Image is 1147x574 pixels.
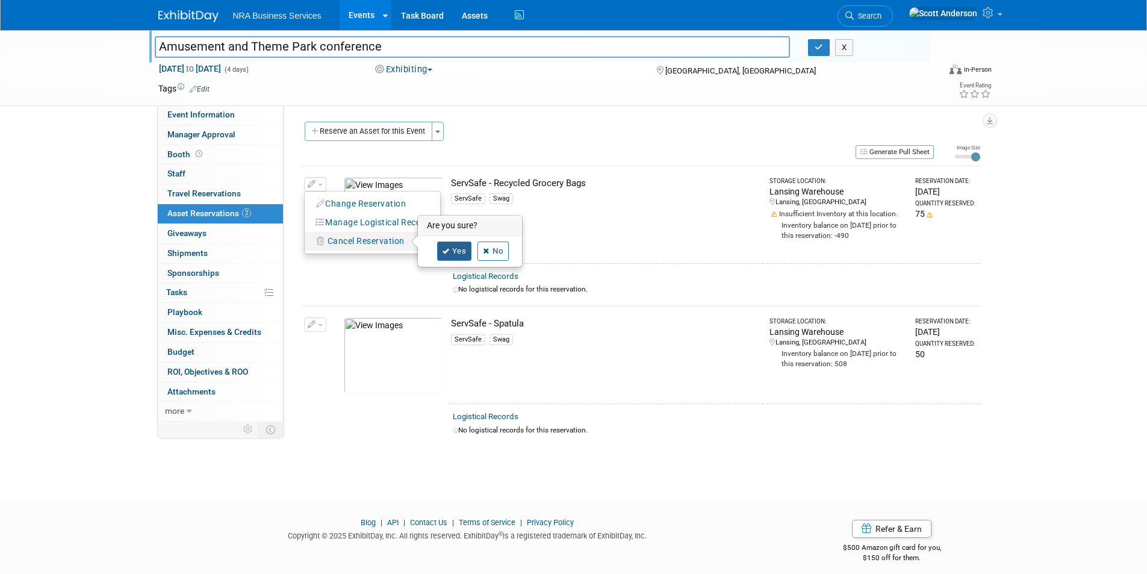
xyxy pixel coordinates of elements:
div: Copyright © 2025 ExhibitDay, Inc. All rights reserved. ExhibitDay is a registered trademark of Ex... [158,528,777,541]
span: Playbook [167,307,202,317]
td: Tags [158,83,210,95]
button: Generate Pull Sheet [856,145,934,159]
div: Swag [490,334,513,345]
div: In-Person [963,65,992,74]
a: more [158,402,283,421]
img: View Images [344,317,443,393]
a: Blog [361,518,376,527]
span: to [184,64,196,73]
a: Logistical Records [453,272,518,281]
span: Booth [167,149,205,159]
h3: Are you sure? [418,216,521,236]
div: Lansing, [GEOGRAPHIC_DATA] [769,198,905,207]
span: more [165,406,184,416]
div: Event Format [868,63,992,81]
a: Event Information [158,105,283,125]
span: | [449,518,457,527]
div: Inventory balance on [DATE] prior to this reservation: -490 [769,219,905,241]
button: Exhibiting [371,63,437,76]
span: Misc. Expenses & Credits [167,327,261,337]
div: Reservation Date: [915,177,975,186]
a: Terms of Service [459,518,515,527]
span: Tasks [166,287,187,297]
a: ROI, Objectives & ROO [158,363,283,382]
button: Cancel Reservation [311,233,411,249]
a: Privacy Policy [527,518,574,527]
div: $500 Amazon gift card for you, [795,535,989,563]
span: | [400,518,408,527]
button: Change Reservation [311,196,412,212]
div: ServSafe - Spatula [451,317,759,330]
div: Image Size [955,144,980,151]
span: Staff [167,169,185,178]
a: API [387,518,399,527]
span: Attachments [167,387,216,396]
img: ExhibitDay [158,10,219,22]
button: Manage Logistical Records [311,214,440,231]
div: Lansing, [GEOGRAPHIC_DATA] [769,338,905,348]
span: | [378,518,385,527]
a: Giveaways [158,224,283,243]
a: Logistical Records [453,412,518,421]
a: Attachments [158,382,283,402]
span: ROI, Objectives & ROO [167,367,248,376]
td: Toggle Event Tabs [258,422,283,437]
a: Contact Us [410,518,447,527]
a: Misc. Expenses & Credits [158,323,283,342]
a: Travel Reservations [158,184,283,204]
div: 75 [915,208,975,220]
img: View Images [344,177,443,252]
span: Travel Reservations [167,189,241,198]
div: Insufficient Inventory at this location. [769,207,905,219]
a: Shipments [158,244,283,263]
a: Asset Reservations2 [158,204,283,223]
a: Tasks [158,283,283,302]
div: Swag [490,193,513,204]
a: Refer & Earn [852,520,931,538]
span: (4 days) [223,66,249,73]
img: Scott Anderson [909,7,978,20]
span: Asset Reservations [167,208,251,218]
td: Personalize Event Tab Strip [238,422,259,437]
div: Lansing Warehouse [769,186,905,198]
span: [DATE] [DATE] [158,63,222,74]
button: X [835,39,854,56]
span: Shipments [167,248,208,258]
a: No [477,242,509,261]
a: Playbook [158,303,283,322]
div: ServSafe [451,334,485,345]
span: | [517,518,525,527]
sup: ® [499,531,503,537]
div: Storage Location: [769,177,905,186]
a: Search [838,5,893,27]
span: Giveaways [167,228,207,238]
span: 2 [242,208,251,217]
span: Search [854,11,881,20]
div: Quantity Reserved: [915,340,975,348]
span: Booth not reserved yet [193,149,205,158]
div: Inventory balance on [DATE] prior to this reservation: 508 [769,348,905,369]
span: Event Information [167,110,235,119]
a: Yes [437,242,472,261]
span: Budget [167,347,194,357]
span: Manager Approval [167,129,235,139]
div: $150 off for them. [795,553,989,563]
div: Event Rating [959,83,991,89]
div: [DATE] [915,186,975,198]
div: Quantity Reserved: [915,199,975,208]
div: ServSafe [451,193,485,204]
span: Cancel Reservation [328,236,405,246]
div: ServSafe - Recycled Grocery Bags [451,177,759,190]
a: Edit [190,85,210,93]
div: No logistical records for this reservation. [453,284,975,295]
a: Manager Approval [158,125,283,145]
div: Reservation Date: [915,317,975,326]
a: Budget [158,343,283,362]
a: Booth [158,145,283,164]
div: No logistical records for this reservation. [453,425,975,435]
span: [GEOGRAPHIC_DATA], [GEOGRAPHIC_DATA] [665,66,816,75]
a: Staff [158,164,283,184]
div: Lansing Warehouse [769,326,905,338]
div: [DATE] [915,326,975,338]
span: Sponsorships [167,268,219,278]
